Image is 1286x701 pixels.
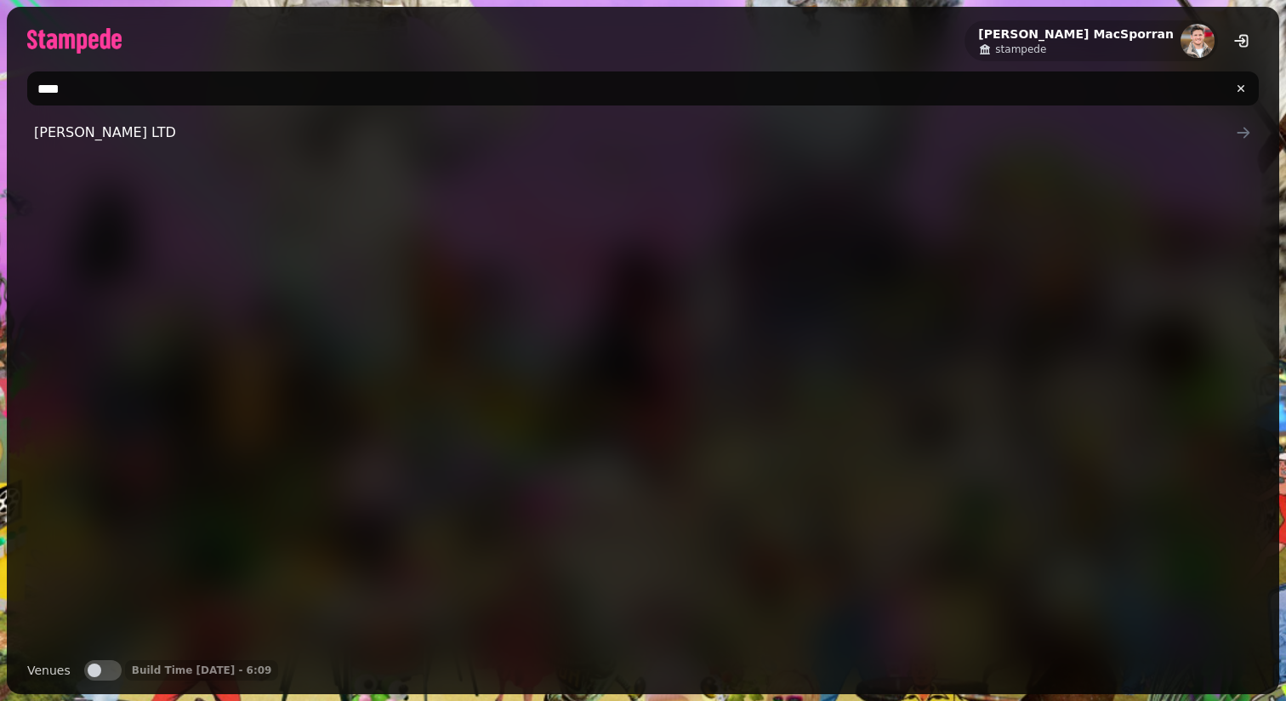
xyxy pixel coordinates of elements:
img: logo [27,28,122,54]
a: stampede [978,43,1174,56]
button: clear [1226,74,1255,103]
button: logout [1225,24,1259,58]
p: Build Time [DATE] - 6:09 [132,664,272,677]
h2: [PERSON_NAME] MacSporran [978,26,1174,43]
span: [PERSON_NAME] LTD [34,123,1235,143]
label: Venues [27,660,71,681]
span: stampede [995,43,1046,56]
a: [PERSON_NAME] LTD [27,116,1259,150]
img: aHR0cHM6Ly93d3cuZ3JhdmF0YXIuY29tL2F2YXRhci9jODdhYzU3OTUyZGVkZGJlNjY3YTg3NTU0ZWM5OTA2MT9zPTE1MCZkP... [1181,24,1215,58]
